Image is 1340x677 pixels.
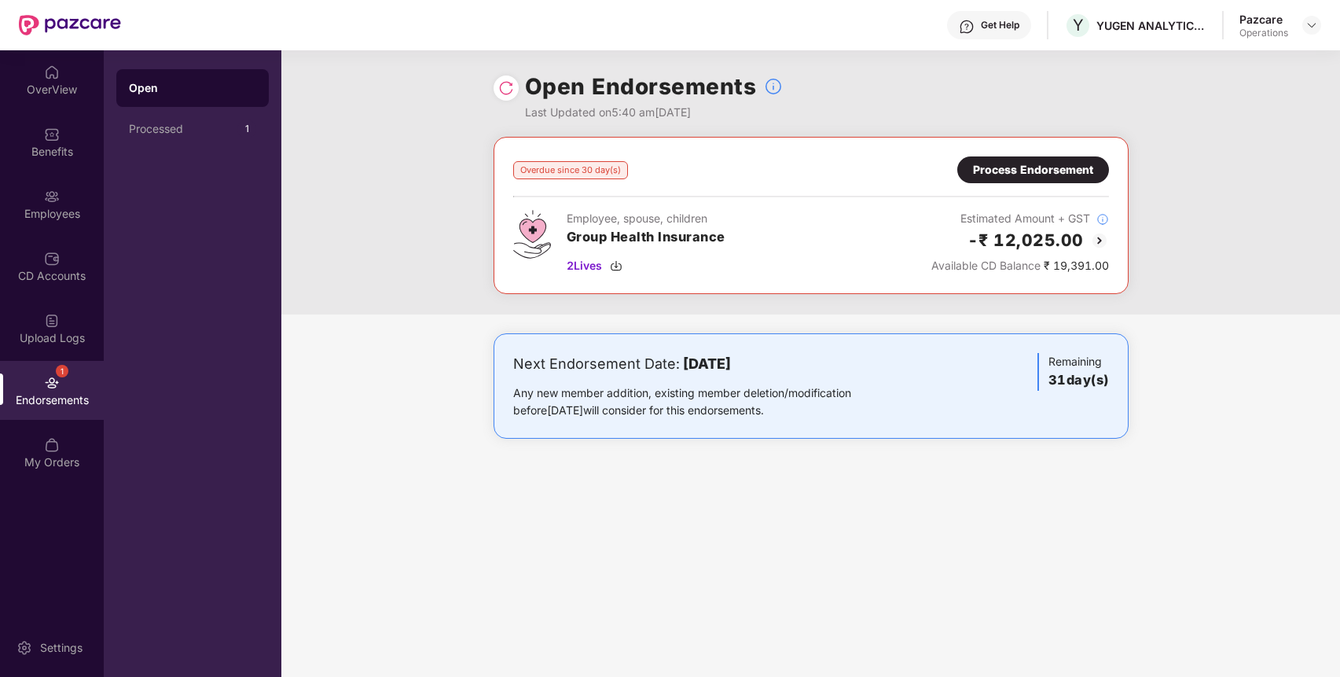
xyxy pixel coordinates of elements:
[513,384,901,419] div: Any new member addition, existing member deletion/modification before [DATE] will consider for th...
[44,375,60,391] img: svg+xml;base64,PHN2ZyBpZD0iRW5kb3JzZW1lbnRzIiB4bWxucz0iaHR0cDovL3d3dy53My5vcmcvMjAwMC9zdmciIHdpZH...
[513,353,901,375] div: Next Endorsement Date:
[967,227,1084,253] h2: -₹ 12,025.00
[56,365,68,377] div: 1
[1096,213,1109,226] img: svg+xml;base64,PHN2ZyBpZD0iSW5mb18tXzMyeDMyIiBkYXRhLW5hbWU9IkluZm8gLSAzMngzMiIgeG1sbnM9Imh0dHA6Ly...
[525,104,784,121] div: Last Updated on 5:40 am[DATE]
[129,80,256,96] div: Open
[1048,370,1109,391] h3: 31 day(s)
[44,127,60,142] img: svg+xml;base64,PHN2ZyBpZD0iQmVuZWZpdHMiIHhtbG5zPSJodHRwOi8vd3d3LnczLm9yZy8yMDAwL3N2ZyIgd2lkdGg9Ij...
[129,123,237,135] div: Processed
[931,259,1041,272] span: Available CD Balance
[567,257,602,274] span: 2 Lives
[498,80,514,96] img: svg+xml;base64,PHN2ZyBpZD0iUmVsb2FkLTMyeDMyIiB4bWxucz0iaHR0cDovL3d3dy53My5vcmcvMjAwMC9zdmciIHdpZH...
[931,257,1109,274] div: ₹ 19,391.00
[17,640,32,656] img: svg+xml;base64,PHN2ZyBpZD0iU2V0dGluZy0yMHgyMCIgeG1sbnM9Imh0dHA6Ly93d3cudzMub3JnLzIwMDAvc3ZnIiB3aW...
[764,77,783,96] img: svg+xml;base64,PHN2ZyBpZD0iSW5mb18tXzMyeDMyIiBkYXRhLW5hbWU9IkluZm8gLSAzMngzMiIgeG1sbnM9Imh0dHA6Ly...
[931,210,1109,227] div: Estimated Amount + GST
[981,19,1019,31] div: Get Help
[683,355,731,372] b: [DATE]
[973,161,1093,178] div: Process Endorsement
[44,251,60,267] img: svg+xml;base64,PHN2ZyBpZD0iQ0RfQWNjb3VudHMiIGRhdGEtbmFtZT0iQ0QgQWNjb3VudHMiIHhtbG5zPSJodHRwOi8vd3...
[567,227,725,248] h3: Group Health Insurance
[19,15,121,35] img: New Pazcare Logo
[44,313,60,329] img: svg+xml;base64,PHN2ZyBpZD0iVXBsb2FkX0xvZ3MiIGRhdGEtbmFtZT0iVXBsb2FkIExvZ3MiIHhtbG5zPSJodHRwOi8vd3...
[1037,353,1109,391] div: Remaining
[525,69,757,104] h1: Open Endorsements
[513,210,551,259] img: svg+xml;base64,PHN2ZyB4bWxucz0iaHR0cDovL3d3dy53My5vcmcvMjAwMC9zdmciIHdpZHRoPSI0Ny43MTQiIGhlaWdodD...
[610,259,622,272] img: svg+xml;base64,PHN2ZyBpZD0iRG93bmxvYWQtMzJ4MzIiIHhtbG5zPSJodHRwOi8vd3d3LnczLm9yZy8yMDAwL3N2ZyIgd2...
[1305,19,1318,31] img: svg+xml;base64,PHN2ZyBpZD0iRHJvcGRvd24tMzJ4MzIiIHhtbG5zPSJodHRwOi8vd3d3LnczLm9yZy8yMDAwL3N2ZyIgd2...
[44,64,60,80] img: svg+xml;base64,PHN2ZyBpZD0iSG9tZSIgeG1sbnM9Imh0dHA6Ly93d3cudzMub3JnLzIwMDAvc3ZnIiB3aWR0aD0iMjAiIG...
[1239,12,1288,27] div: Pazcare
[44,437,60,453] img: svg+xml;base64,PHN2ZyBpZD0iTXlfT3JkZXJzIiBkYXRhLW5hbWU9Ik15IE9yZGVycyIgeG1sbnM9Imh0dHA6Ly93d3cudz...
[35,640,87,656] div: Settings
[1073,16,1084,35] span: Y
[44,189,60,204] img: svg+xml;base64,PHN2ZyBpZD0iRW1wbG95ZWVzIiB4bWxucz0iaHR0cDovL3d3dy53My5vcmcvMjAwMC9zdmciIHdpZHRoPS...
[567,210,725,227] div: Employee, spouse, children
[1090,231,1109,250] img: svg+xml;base64,PHN2ZyBpZD0iQmFjay0yMHgyMCIgeG1sbnM9Imh0dHA6Ly93d3cudzMub3JnLzIwMDAvc3ZnIiB3aWR0aD...
[959,19,975,35] img: svg+xml;base64,PHN2ZyBpZD0iSGVscC0zMngzMiIgeG1sbnM9Imh0dHA6Ly93d3cudzMub3JnLzIwMDAvc3ZnIiB3aWR0aD...
[1239,27,1288,39] div: Operations
[237,120,256,138] div: 1
[513,161,628,179] div: Overdue since 30 day(s)
[1096,18,1206,33] div: YUGEN ANALYTICS PRIVATE LIMITED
